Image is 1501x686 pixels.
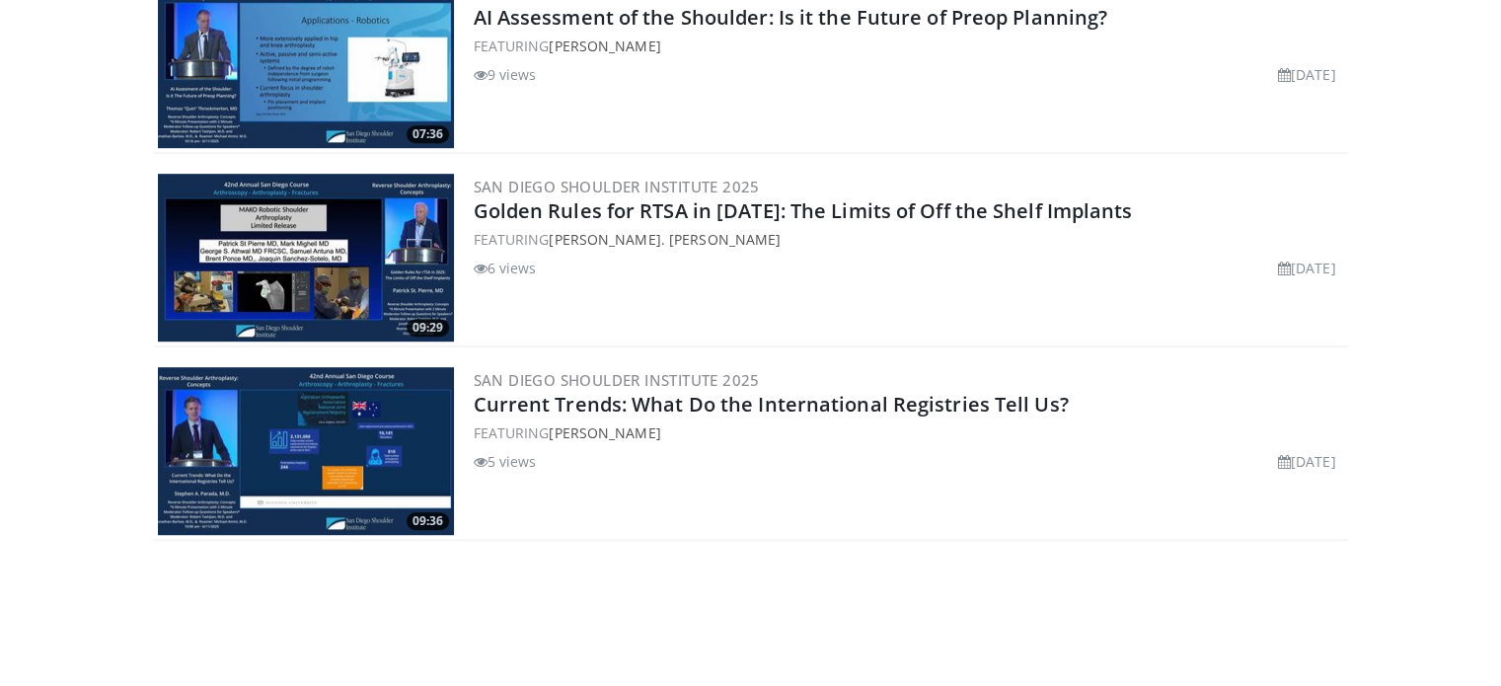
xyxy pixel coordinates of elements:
[474,422,1344,443] div: FEATURING
[549,423,660,442] a: [PERSON_NAME]
[549,37,660,55] a: [PERSON_NAME]
[158,174,454,342] img: 01590781-5d09-4020-92b6-0e29938be251.300x170_q85_crop-smart_upscale.jpg
[407,125,449,143] span: 07:36
[474,370,760,390] a: San Diego Shoulder Institute 2025
[474,36,1344,56] div: FEATURING
[1278,451,1336,472] li: [DATE]
[549,230,781,249] a: [PERSON_NAME]. [PERSON_NAME]
[474,197,1133,224] a: Golden Rules for RTSA in [DATE]: The Limits of Off the Shelf Implants
[474,4,1108,31] a: AI Assessment of the Shoulder: Is it the Future of Preop Planning?
[474,229,1344,250] div: FEATURING
[1278,64,1336,85] li: [DATE]
[474,451,537,472] li: 5 views
[474,177,760,196] a: San Diego Shoulder Institute 2025
[474,64,537,85] li: 9 views
[407,319,449,337] span: 09:29
[158,367,454,535] a: 09:36
[474,258,537,278] li: 6 views
[1278,258,1336,278] li: [DATE]
[158,174,454,342] a: 09:29
[407,512,449,530] span: 09:36
[158,367,454,535] img: 1e75973e-38f7-4598-90b2-724741f233eb.300x170_q85_crop-smart_upscale.jpg
[474,391,1069,418] a: Current Trends: What Do the International Registries Tell Us?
